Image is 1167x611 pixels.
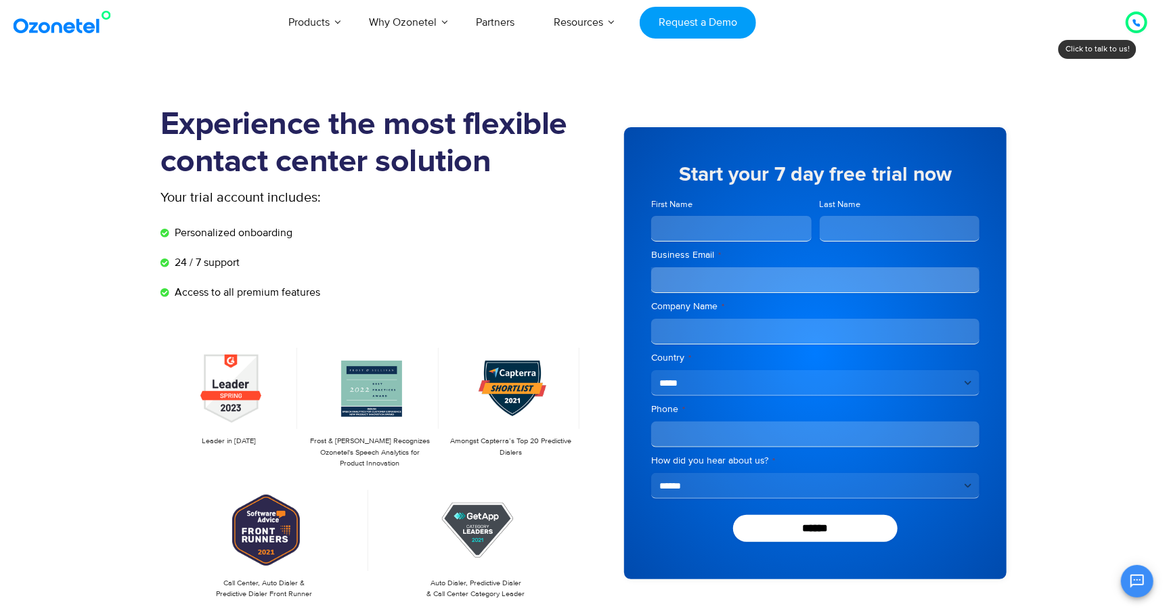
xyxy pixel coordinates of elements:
p: Frost & [PERSON_NAME] Recognizes Ozonetel's Speech Analytics for Product Innovation [308,436,431,470]
p: Call Center, Auto Dialer & Predictive Dialer Front Runner [167,578,361,600]
p: Your trial account includes: [160,187,482,208]
h1: Experience the most flexible contact center solution [160,106,583,181]
label: Last Name [820,198,980,211]
label: First Name [651,198,812,211]
p: Amongst Capterra’s Top 20 Predictive Dialers [449,436,573,458]
label: Country [651,351,979,365]
p: Leader in [DATE] [167,436,290,447]
span: Personalized onboarding [171,225,292,241]
label: Phone [651,403,979,416]
span: 24 / 7 support [171,254,240,271]
p: Auto Dialer, Predictive Dialer & Call Center Category Leader [379,578,573,600]
button: Open chat [1121,565,1153,597]
label: Company Name [651,300,979,313]
h5: Start your 7 day free trial now [651,164,979,185]
label: How did you hear about us? [651,454,979,468]
label: Business Email [651,248,979,262]
span: Access to all premium features [171,284,320,300]
a: Request a Demo [640,7,755,39]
